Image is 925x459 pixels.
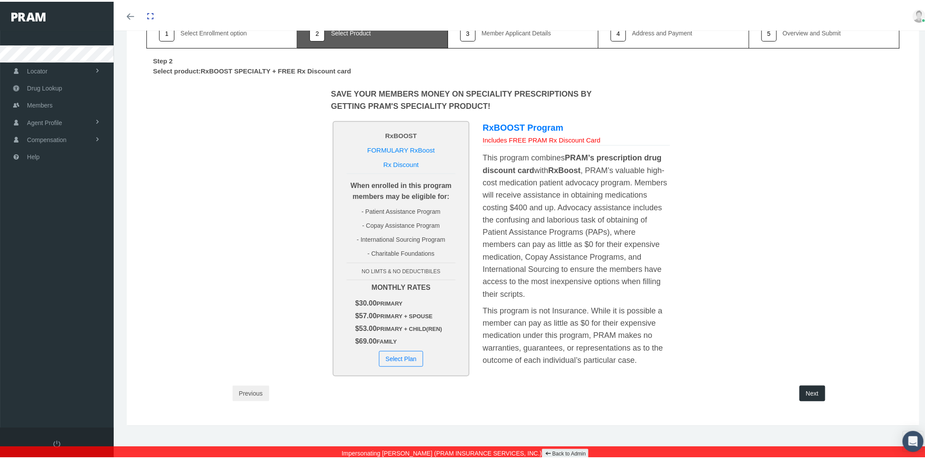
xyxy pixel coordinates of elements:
button: Previous [233,384,269,400]
div: MONTHLY RATES [347,278,456,365]
span: Locator [27,61,48,78]
div: - International Sourcing Program [347,233,456,243]
span: Agent Profile [27,113,62,129]
div: 5 [762,24,777,40]
label: Step 2 [146,51,179,65]
div: This program is not Insurance. While it is possible a member can pay as little as $0 for their ex... [483,303,670,365]
span: Members [27,95,52,112]
a: Back to Admin [542,447,589,457]
a: FORMULARY RxBoost [367,145,435,152]
div: Overview and Submit [783,28,841,35]
div: 2 [309,24,325,40]
div: Includes FREE PRAM Rx Discount Card [483,133,670,144]
b: RxBoost [548,164,581,173]
button: Next [800,384,825,400]
div: 3 [460,24,476,40]
div: Member Applicant Details [482,28,551,35]
span: PRIMARY + SPOUSE [377,311,433,318]
span: Compensation [27,130,66,146]
div: $53.00 [355,321,456,332]
div: 1 [159,24,174,40]
label: Select product: [146,64,358,77]
div: - Charitable Foundations [347,247,456,257]
div: - Patient Assistance Program [347,205,456,215]
div: RxBOOST [347,129,456,139]
b: PRAM’s prescription drug discount card [483,152,661,173]
div: Open Intercom Messenger [903,429,924,450]
div: $69.00 [355,334,456,345]
img: PRAM_20_x_78.png [11,11,45,20]
span: PRIMARY + CHILD(REN) [377,324,442,330]
div: Select Product [331,28,371,35]
span: PRIMARY [377,299,403,305]
div: $30.00 [355,296,456,307]
div: Address and Payment [632,28,692,35]
div: This program combines with , PRAM’s valuable high-cost medication patient advocacy program. Membe... [483,150,670,298]
span: RxBOOST SPECIALTY + FREE Rx Discount card [201,66,351,73]
span: Help [27,147,40,163]
div: - Copay Assistance Program [347,219,456,229]
button: Select Plan [379,349,423,365]
span: FAMILY [377,337,397,343]
div: Select Enrollment option [181,28,247,35]
a: Rx Discount [383,159,419,167]
span: Drug Lookup [27,78,62,95]
div: When enrolled in this program members may be eligible for: [347,178,456,200]
div: Save your members money on speciality prescriptions by getting pram's speciality product! [331,86,618,111]
div: $57.00 [355,309,456,320]
div: RxBOOST Program [483,119,670,133]
div: 4 [611,24,626,40]
label: NO LIMTS & NO DEDUCTIBILES [362,266,441,274]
